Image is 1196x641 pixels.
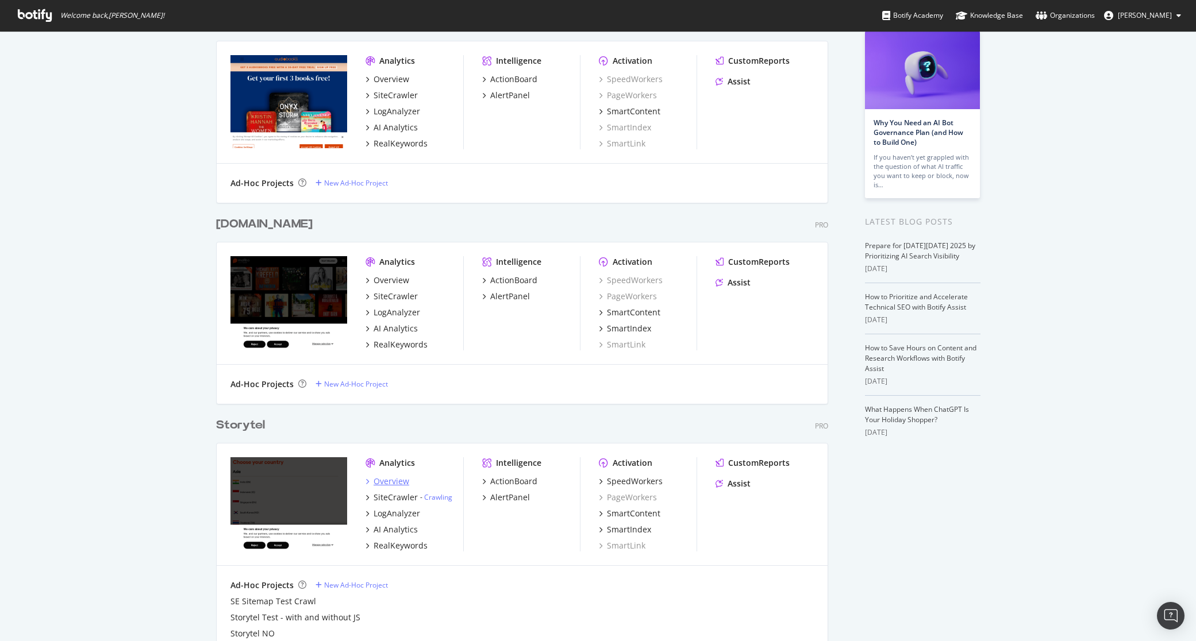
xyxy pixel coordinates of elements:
div: SmartContent [607,106,660,117]
div: AlertPanel [490,492,530,503]
div: RealKeywords [374,339,428,350]
div: Intelligence [496,256,541,268]
a: SmartLink [599,540,645,551]
div: RealKeywords [374,138,428,149]
div: Assist [728,478,751,489]
a: RealKeywords [366,540,428,551]
a: SiteCrawler [366,291,418,302]
a: PageWorkers [599,291,657,302]
span: Welcome back, [PERSON_NAME] ! [60,11,164,20]
a: SiteCrawler- Crawling [366,492,452,503]
div: CustomReports [728,256,790,268]
div: SmartIndex [607,323,651,334]
div: If you haven’t yet grappled with the question of what AI traffic you want to keep or block, now is… [874,153,971,190]
div: SmartLink [599,138,645,149]
a: Crawling [424,492,452,502]
div: [DATE] [865,376,980,387]
div: AlertPanel [490,90,530,101]
div: SmartIndex [607,524,651,535]
a: AI Analytics [366,323,418,334]
a: SpeedWorkers [599,275,663,286]
a: New Ad-Hoc Project [316,379,388,389]
a: PageWorkers [599,492,657,503]
div: AI Analytics [374,122,418,133]
div: - [420,492,452,502]
button: [PERSON_NAME] [1095,6,1190,25]
a: SE Sitemap Test Crawl [230,596,316,607]
div: AI Analytics [374,323,418,334]
a: SmartLink [599,339,645,350]
a: CustomReports [716,55,790,67]
div: Ad-Hoc Projects [230,379,294,390]
div: Storytel [216,417,265,434]
a: PageWorkers [599,90,657,101]
div: Overview [374,476,409,487]
a: AlertPanel [482,291,530,302]
div: SiteCrawler [374,291,418,302]
a: What Happens When ChatGPT Is Your Holiday Shopper? [865,404,969,424]
div: Botify Academy [882,10,943,21]
div: LogAnalyzer [374,307,420,318]
div: SmartContent [607,307,660,318]
div: Latest Blog Posts [865,215,980,228]
div: Storytel Test - with and without JS [230,612,360,623]
a: How to Save Hours on Content and Research Workflows with Botify Assist [865,343,976,373]
div: AI Analytics [374,524,418,535]
div: New Ad-Hoc Project [324,379,388,389]
a: Assist [716,76,751,87]
img: mofibo.com [230,256,347,349]
div: SpeedWorkers [607,476,663,487]
a: SmartContent [599,106,660,117]
a: SmartIndex [599,524,651,535]
a: New Ad-Hoc Project [316,580,388,590]
div: Analytics [379,256,415,268]
div: ActionBoard [490,476,537,487]
a: ActionBoard [482,74,537,85]
div: SiteCrawler [374,90,418,101]
a: [DOMAIN_NAME] [216,216,317,233]
div: LogAnalyzer [374,106,420,117]
a: Prepare for [DATE][DATE] 2025 by Prioritizing AI Search Visibility [865,241,975,261]
a: AlertPanel [482,492,530,503]
span: Axel af Petersens [1118,10,1172,20]
div: Activation [613,55,652,67]
a: CustomReports [716,256,790,268]
a: Why You Need an AI Bot Governance Plan (and How to Build One) [874,118,963,147]
a: AI Analytics [366,122,418,133]
a: Overview [366,275,409,286]
div: CustomReports [728,457,790,469]
img: Why You Need an AI Bot Governance Plan (and How to Build One) [865,31,980,109]
div: Organizations [1036,10,1095,21]
div: Intelligence [496,457,541,469]
div: New Ad-Hoc Project [324,178,388,188]
div: Activation [613,256,652,268]
a: SpeedWorkers [599,74,663,85]
a: LogAnalyzer [366,307,420,318]
div: Pro [815,421,828,431]
a: ActionBoard [482,275,537,286]
div: Activation [613,457,652,469]
a: RealKeywords [366,339,428,350]
img: www.storytel.com [230,457,347,550]
div: Pro [815,220,828,230]
div: Analytics [379,457,415,469]
a: New Ad-Hoc Project [316,178,388,188]
div: [DATE] [865,315,980,325]
a: SmartIndex [599,323,651,334]
div: Assist [728,277,751,288]
a: Storytel NO [230,628,275,639]
a: SmartContent [599,307,660,318]
div: Ad-Hoc Projects [230,177,294,189]
div: LogAnalyzer [374,508,420,519]
div: Intelligence [496,55,541,67]
a: Assist [716,277,751,288]
div: Knowledge Base [956,10,1023,21]
img: audiobooks.com [230,55,347,148]
a: Assist [716,478,751,489]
